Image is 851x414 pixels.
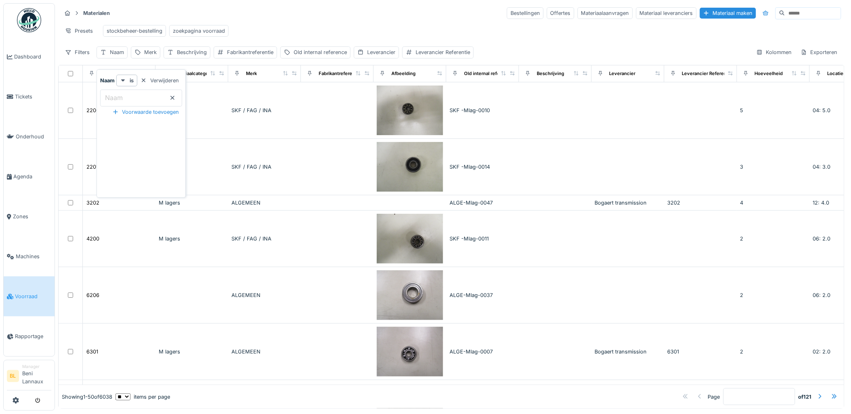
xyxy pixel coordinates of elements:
div: 2201 [86,163,98,171]
div: Filters [61,46,93,58]
div: 3202 [86,199,99,207]
img: 2200 [377,86,443,135]
span: 06: 2.0 [813,292,831,298]
div: Materiaalaanvragen [578,7,633,19]
div: zoekpagina voorraad [173,27,225,35]
div: Locaties [828,70,846,77]
div: ALGE-Mlag-0037 [450,291,516,299]
div: Page [708,393,720,401]
span: Zones [13,213,51,220]
span: Bogaert transmission [595,200,647,206]
div: Kolommen [753,46,796,58]
span: 06: 2.0 [813,236,831,242]
div: SKF -Mlag-0010 [450,107,516,114]
div: 6206 [86,291,99,299]
div: Merk [144,48,157,56]
div: SKF / FAG / INA [231,107,298,114]
div: M lagers [159,107,225,114]
img: 6301 [377,327,443,376]
div: Hoeveelheid [755,70,783,77]
div: SKF / FAG / INA [231,163,298,171]
label: Naam [103,93,124,102]
div: 4200 [86,235,99,243]
div: Leverancier [609,70,636,77]
div: 5 [740,107,807,114]
div: 3 [740,163,807,171]
div: Presets [61,25,97,37]
div: M lagers [159,163,225,171]
span: Bogaert transmission [595,349,647,355]
div: stockbeheer-bestelling [107,27,162,35]
div: 2 [740,348,807,355]
div: Leverancier Referentie [416,48,470,56]
div: Bestellingen [507,7,544,19]
div: M lagers [159,348,225,355]
span: Onderhoud [16,133,51,140]
span: 12: 4.0 [813,200,830,206]
li: BL [7,370,19,382]
div: Beschrijving [177,48,207,56]
div: Fabrikantreferentie [227,48,273,56]
img: 4200 [377,214,443,263]
strong: is [130,77,134,84]
span: Machines [16,253,51,260]
div: Voorwaarde toevoegen [109,107,182,117]
div: SKF / FAG / INA [231,235,298,243]
div: ALGEMEEN [231,199,298,207]
div: Materiaal leveranciers [636,7,697,19]
div: 4 [740,199,807,207]
div: Leverancier Referentie [682,70,733,77]
span: 3202 [668,200,681,206]
div: Old internal reference [464,70,513,77]
div: 2 [740,384,807,391]
div: Showing 1 - 50 of 6038 [62,393,112,401]
strong: Naam [100,77,115,84]
div: Afbeelding [391,70,416,77]
span: 04: 3.0 [813,164,831,170]
div: ALGE-Mlag-0047 [450,199,516,207]
div: Verwijderen [137,75,182,86]
li: Beni Lannaux [22,364,51,389]
div: Offertes [547,7,574,19]
strong: of 121 [798,393,812,401]
div: M lagers [159,235,225,243]
span: Agenda [13,173,51,180]
div: M lagers [159,199,225,207]
div: ALGEMEEN [231,291,298,299]
div: Materiaal maken [700,8,756,19]
span: Rapportage [15,332,51,340]
div: Fabrikantreferentie [319,70,361,77]
div: Exporteren [797,46,841,58]
span: Dashboard [14,53,51,61]
span: 6301 [668,349,679,355]
span: Voorraad [15,293,51,300]
div: ALGE-Mlag-0007 [450,348,516,355]
div: Materiaalcategorie [173,70,214,77]
div: Manager [22,364,51,370]
div: ALGEMEEN [231,348,298,355]
div: ALGEMEEN [231,384,298,391]
div: Old internal reference [294,48,347,56]
div: items per page [116,393,170,401]
div: SKF -Mlag-0011 [450,235,516,243]
div: SKF -Mlag-0014 [450,163,516,171]
span: 02: 2.0 [813,349,831,355]
div: Beschrijving [537,70,564,77]
img: 6206 [377,270,443,320]
div: 7206 [86,384,99,391]
span: Tickets [15,93,51,100]
img: Badge_color-CXgf-gQk.svg [17,8,41,32]
div: Leverancier [367,48,395,56]
span: 04: 5.0 [813,107,831,113]
img: 2201 [377,142,443,192]
div: ALGE-Mlag-0042 [450,384,516,391]
div: 2 [740,235,807,243]
div: 2200 [86,107,99,114]
div: Naam [110,48,124,56]
strong: Materialen [80,9,113,17]
div: 2 [740,291,807,299]
div: 6301 [86,348,98,355]
div: Merk [246,70,257,77]
div: M lagers [159,384,225,391]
